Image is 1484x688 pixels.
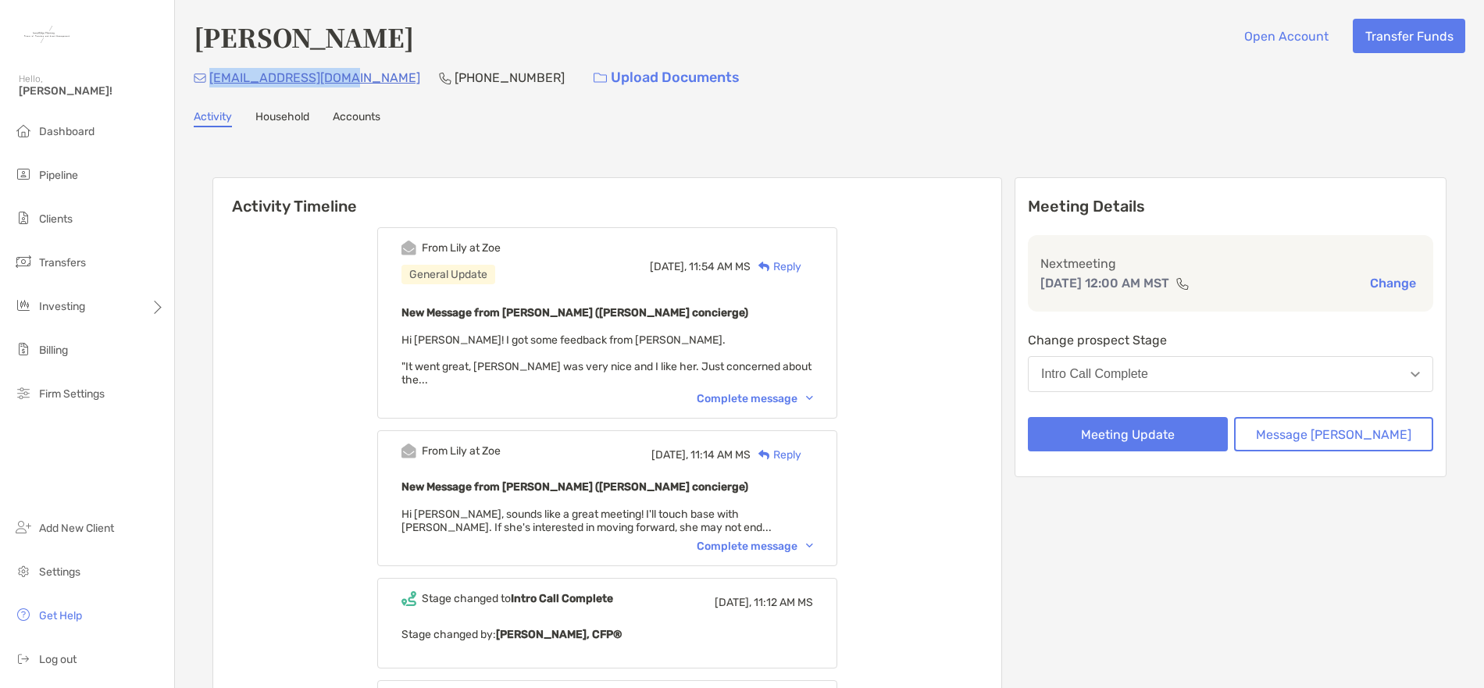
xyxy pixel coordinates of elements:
b: [PERSON_NAME], CFP® [496,628,622,641]
button: Intro Call Complete [1028,356,1433,392]
span: [DATE], [650,260,687,273]
p: [DATE] 12:00 AM MST [1040,273,1169,293]
span: Add New Client [39,522,114,535]
p: Change prospect Stage [1028,330,1433,350]
img: Chevron icon [806,396,813,401]
img: dashboard icon [14,121,33,140]
img: Reply icon [758,262,770,272]
span: Log out [39,653,77,666]
p: Stage changed by: [401,625,813,644]
img: Event icon [401,591,416,606]
span: [DATE], [715,596,751,609]
div: Complete message [697,392,813,405]
img: transfers icon [14,252,33,271]
img: investing icon [14,296,33,315]
b: Intro Call Complete [511,592,613,605]
button: Meeting Update [1028,417,1228,451]
img: add_new_client icon [14,518,33,536]
img: communication type [1175,277,1190,290]
span: [PERSON_NAME]! [19,84,165,98]
a: Activity [194,110,232,127]
span: Investing [39,300,85,313]
span: Settings [39,565,80,579]
img: settings icon [14,561,33,580]
img: clients icon [14,209,33,227]
p: [PHONE_NUMBER] [455,68,565,87]
button: Open Account [1232,19,1340,53]
span: [DATE], [651,448,688,462]
img: Phone Icon [439,72,451,84]
span: Pipeline [39,169,78,182]
img: Open dropdown arrow [1411,372,1420,377]
a: Accounts [333,110,380,127]
button: Transfer Funds [1353,19,1465,53]
span: Clients [39,212,73,226]
span: Hi [PERSON_NAME]! I got some feedback from [PERSON_NAME]. "It went great, [PERSON_NAME] was very ... [401,333,812,387]
button: Message [PERSON_NAME] [1234,417,1434,451]
img: logout icon [14,649,33,668]
span: 11:12 AM MS [754,596,813,609]
img: button icon [594,73,607,84]
div: Intro Call Complete [1041,367,1148,381]
a: Upload Documents [583,61,750,94]
span: Hi [PERSON_NAME], sounds like a great meeting! I'll touch base with [PERSON_NAME]. If she's inter... [401,508,772,534]
div: From Lily at Zoe [422,241,501,255]
span: Billing [39,344,68,357]
img: get-help icon [14,605,33,624]
span: Transfers [39,256,86,269]
p: Next meeting [1040,254,1421,273]
b: New Message from [PERSON_NAME] ([PERSON_NAME] concierge) [401,480,748,494]
div: General Update [401,265,495,284]
img: Chevron icon [806,544,813,548]
div: Reply [751,258,801,275]
img: Event icon [401,444,416,458]
img: firm-settings icon [14,383,33,402]
h6: Activity Timeline [213,178,1001,216]
button: Change [1365,275,1421,291]
span: Firm Settings [39,387,105,401]
div: Complete message [697,540,813,553]
h4: [PERSON_NAME] [194,19,414,55]
img: billing icon [14,340,33,358]
img: pipeline icon [14,165,33,184]
div: Reply [751,447,801,463]
img: Email Icon [194,73,206,83]
span: 11:14 AM MS [690,448,751,462]
div: From Lily at Zoe [422,444,501,458]
img: Zoe Logo [19,6,75,62]
img: Event icon [401,241,416,255]
p: [EMAIL_ADDRESS][DOMAIN_NAME] [209,68,420,87]
p: Meeting Details [1028,197,1433,216]
span: Get Help [39,609,82,622]
b: New Message from [PERSON_NAME] ([PERSON_NAME] concierge) [401,306,748,319]
span: 11:54 AM MS [689,260,751,273]
span: Dashboard [39,125,95,138]
a: Household [255,110,309,127]
div: Stage changed to [422,592,613,605]
img: Reply icon [758,450,770,460]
